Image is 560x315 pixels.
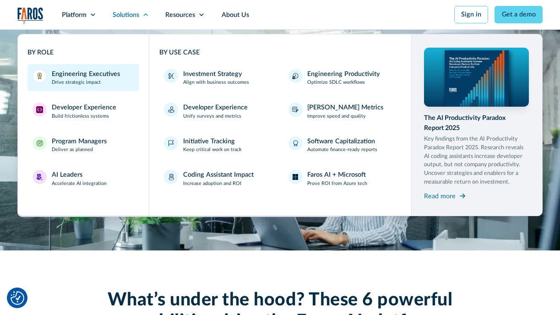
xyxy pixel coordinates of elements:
[159,165,277,192] a: Coding Assistant ImpactIncrease adoption and ROI
[283,165,401,192] a: Faros AI + MicrosoftProve ROI from Azure tech
[17,7,43,24] a: home
[159,48,402,58] div: BY USE CASE
[307,103,383,113] div: [PERSON_NAME] Metrics
[283,98,401,125] a: [PERSON_NAME] MetricsImprove speed and quality
[307,146,377,153] p: Automate finance-ready reports
[52,103,116,113] div: Developer Experience
[52,79,101,86] p: Drive strategic impact
[17,29,543,217] nav: Solutions
[52,180,107,187] p: Accelerate AI integration
[495,6,543,23] a: Get a demo
[52,170,82,180] div: AI Leaders
[307,113,366,120] p: Improve speed and quality
[27,98,139,125] a: Developer ExperienceDeveloper ExperienceBuild frictionless systems
[183,136,235,147] div: Initiative Tracking
[283,64,401,91] a: Engineering ProductivityOptimize SDLC workflows
[307,170,366,180] div: Faros AI + Microsoft
[165,10,195,20] div: Resources
[454,6,489,23] a: Sign in
[183,180,241,187] p: Increase adoption and ROI
[183,146,241,153] p: Keep critical work on track
[424,48,529,202] a: The AI Productivity Paradox Report 2025Key findings from the AI Productivity Paradox Report 2025....
[307,79,365,86] p: Optimize SDLC workflows
[307,180,367,187] p: Prove ROI from Azure tech
[36,140,43,147] img: Program Managers
[183,69,242,79] div: Investment Strategy
[283,131,401,158] a: Software CapitalizationAutomate finance-ready reports
[36,73,43,79] img: Engineering Executives
[52,113,109,120] p: Build frictionless systems
[52,146,93,153] p: Deliver as planned
[159,98,277,125] a: Developer ExperienceUnify surveys and metrics
[27,131,139,158] a: Program ManagersProgram ManagersDeliver as planned
[307,69,380,79] div: Engineering Productivity
[52,69,120,79] div: Engineering Executives
[27,48,139,58] div: BY ROLE
[11,291,24,305] img: Revisit consent button
[11,291,24,305] button: Cookie Settings
[36,106,43,113] img: Developer Experience
[183,113,241,120] p: Unify surveys and metrics
[183,170,254,180] div: Coding Assistant Impact
[159,131,277,158] a: Initiative TrackingKeep critical work on track
[62,10,87,20] div: Platform
[113,10,139,20] div: Solutions
[183,79,249,86] p: Align with business outcomes
[424,191,456,201] div: Read more
[52,136,107,147] div: Program Managers
[27,64,139,91] a: Engineering ExecutivesEngineering ExecutivesDrive strategic impact
[424,113,529,133] div: The AI Productivity Paradox Report 2025
[27,165,139,192] a: AI LeadersAI LeadersAccelerate AI integration
[424,135,529,186] p: Key findings from the AI Productivity Paradox Report 2025. Research reveals AI coding assistants ...
[17,7,43,24] img: Logo of the analytics and reporting company Faros.
[183,103,248,113] div: Developer Experience
[159,64,277,91] a: Investment StrategyAlign with business outcomes
[307,136,375,147] div: Software Capitalization
[36,174,43,180] img: AI Leaders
